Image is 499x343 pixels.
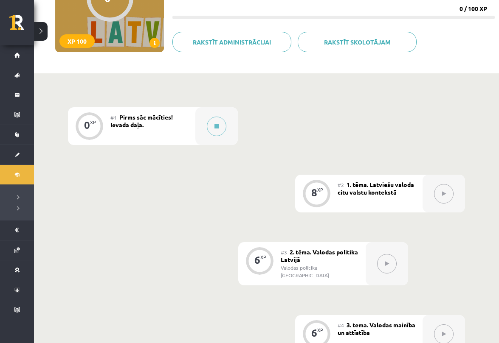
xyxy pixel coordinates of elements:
[338,181,344,188] span: #2
[317,328,323,332] div: XP
[317,187,323,192] div: XP
[59,34,95,48] div: XP 100
[260,255,266,259] div: XP
[281,249,287,256] span: #3
[110,113,173,128] span: Pirms sāc mācīties! Ievada daļa.
[338,181,414,196] span: 1. tēma. Latviešu valoda citu valstu kontekstā
[311,329,317,337] div: 6
[298,32,417,52] a: Rakstīt skolotājam
[110,114,117,121] span: #1
[281,248,358,263] span: 2. tēma. Valodas politika Latvijā
[90,120,96,125] div: XP
[254,256,260,264] div: 6
[172,32,291,52] a: Rakstīt administrācijai
[338,321,415,336] span: 3. tema. Valodas mainība un attīstība
[311,189,317,196] div: 8
[281,264,359,279] div: Valodas politika [GEOGRAPHIC_DATA]
[9,15,34,36] a: Rīgas 1. Tālmācības vidusskola
[84,121,90,129] div: 0
[338,322,344,329] span: #4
